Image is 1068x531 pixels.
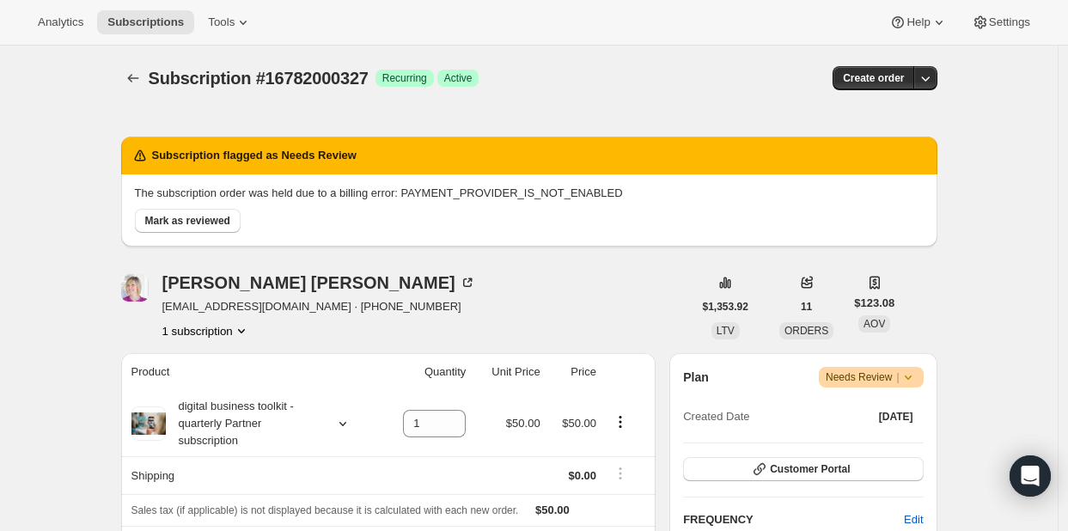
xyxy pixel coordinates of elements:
[879,10,957,34] button: Help
[149,69,369,88] span: Subscription #16782000327
[166,398,320,449] div: digital business toolkit - quarterly Partner subscription
[382,71,427,85] span: Recurring
[693,295,759,319] button: $1,353.92
[904,511,923,528] span: Edit
[379,353,471,391] th: Quantity
[607,412,634,431] button: Product actions
[121,353,380,391] th: Product
[906,15,930,29] span: Help
[854,295,894,312] span: $123.08
[989,15,1030,29] span: Settings
[535,504,570,516] span: $50.00
[683,457,923,481] button: Customer Portal
[131,504,519,516] span: Sales tax (if applicable) is not displayed because it is calculated with each new order.
[833,66,914,90] button: Create order
[843,71,904,85] span: Create order
[27,10,94,34] button: Analytics
[444,71,473,85] span: Active
[121,274,149,302] span: Kara Kinser
[506,417,540,430] span: $50.00
[121,66,145,90] button: Subscriptions
[121,456,380,494] th: Shipping
[162,322,250,339] button: Product actions
[683,369,709,386] h2: Plan
[38,15,83,29] span: Analytics
[801,300,812,314] span: 11
[152,147,357,164] h2: Subscription flagged as Needs Review
[546,353,601,391] th: Price
[896,370,899,384] span: |
[826,369,917,386] span: Needs Review
[471,353,545,391] th: Unit Price
[770,462,850,476] span: Customer Portal
[208,15,235,29] span: Tools
[135,209,241,233] button: Mark as reviewed
[879,410,913,424] span: [DATE]
[683,408,749,425] span: Created Date
[1010,455,1051,497] div: Open Intercom Messenger
[790,295,822,319] button: 11
[864,318,885,330] span: AOV
[683,511,904,528] h2: FREQUENCY
[869,405,924,429] button: [DATE]
[107,15,184,29] span: Subscriptions
[162,274,476,291] div: [PERSON_NAME] [PERSON_NAME]
[162,298,476,315] span: [EMAIL_ADDRESS][DOMAIN_NAME] · [PHONE_NUMBER]
[784,325,828,337] span: ORDERS
[703,300,748,314] span: $1,353.92
[568,469,596,482] span: $0.00
[145,214,230,228] span: Mark as reviewed
[562,417,596,430] span: $50.00
[135,185,924,202] p: The subscription order was held due to a billing error: PAYMENT_PROVIDER_IS_NOT_ENABLED
[961,10,1041,34] button: Settings
[198,10,262,34] button: Tools
[607,464,634,483] button: Shipping actions
[97,10,194,34] button: Subscriptions
[717,325,735,337] span: LTV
